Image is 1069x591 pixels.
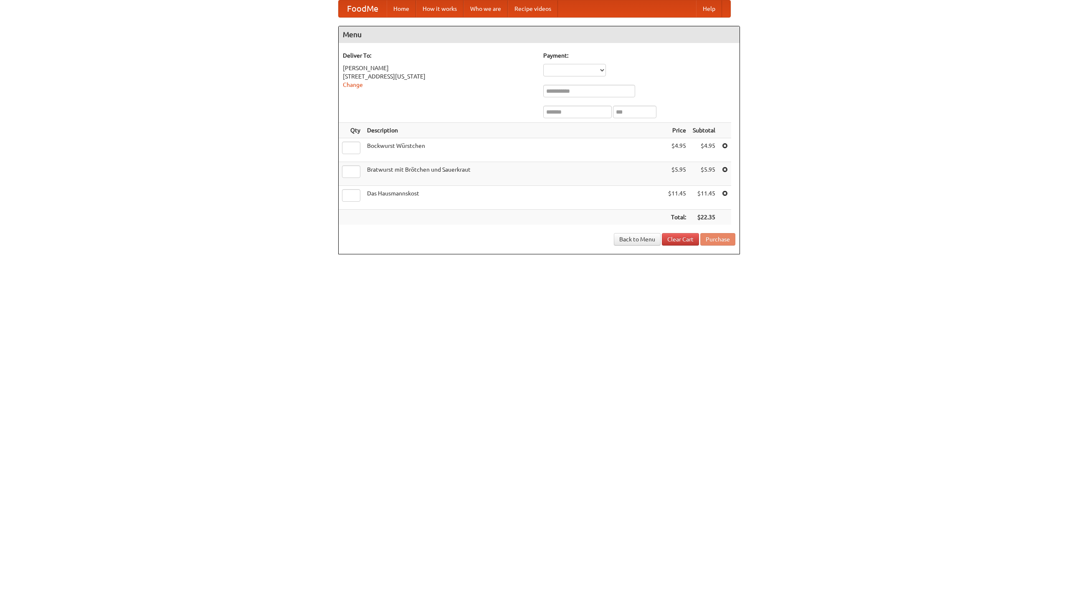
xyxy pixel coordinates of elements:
[689,210,719,225] th: $22.35
[364,162,665,186] td: Bratwurst mit Brötchen und Sauerkraut
[700,233,735,246] button: Purchase
[543,51,735,60] h5: Payment:
[665,123,689,138] th: Price
[343,81,363,88] a: Change
[339,26,740,43] h4: Menu
[364,138,665,162] td: Bockwurst Würstchen
[343,72,535,81] div: [STREET_ADDRESS][US_STATE]
[339,0,387,17] a: FoodMe
[614,233,661,246] a: Back to Menu
[665,138,689,162] td: $4.95
[343,51,535,60] h5: Deliver To:
[689,186,719,210] td: $11.45
[665,210,689,225] th: Total:
[689,123,719,138] th: Subtotal
[343,64,535,72] div: [PERSON_NAME]
[387,0,416,17] a: Home
[665,162,689,186] td: $5.95
[464,0,508,17] a: Who we are
[508,0,558,17] a: Recipe videos
[416,0,464,17] a: How it works
[364,123,665,138] th: Description
[364,186,665,210] td: Das Hausmannskost
[339,123,364,138] th: Qty
[665,186,689,210] td: $11.45
[662,233,699,246] a: Clear Cart
[689,138,719,162] td: $4.95
[696,0,722,17] a: Help
[689,162,719,186] td: $5.95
